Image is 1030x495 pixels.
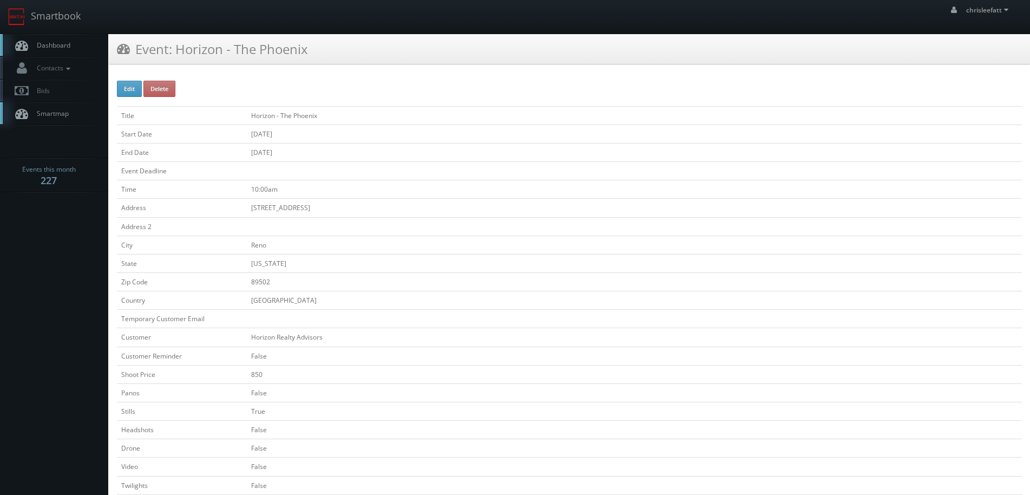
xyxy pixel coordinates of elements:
td: City [117,236,247,254]
strong: 227 [41,174,57,187]
td: Zip Code [117,272,247,291]
td: True [247,402,1022,420]
td: Customer Reminder [117,347,247,365]
td: 89502 [247,272,1022,291]
span: Contacts [31,63,73,73]
td: Headshots [117,421,247,439]
button: Edit [117,81,142,97]
td: False [247,421,1022,439]
td: Customer [117,328,247,347]
td: False [247,347,1022,365]
td: False [247,458,1022,476]
td: End Date [117,143,247,161]
td: [US_STATE] [247,254,1022,272]
td: Horizon Realty Advisors [247,328,1022,347]
td: Shoot Price [117,365,247,383]
td: [GEOGRAPHIC_DATA] [247,291,1022,310]
td: Address [117,199,247,217]
td: [DATE] [247,143,1022,161]
td: State [117,254,247,272]
td: Country [117,291,247,310]
td: Twilights [117,476,247,494]
td: Reno [247,236,1022,254]
td: False [247,476,1022,494]
td: Stills [117,402,247,420]
td: Start Date [117,125,247,143]
img: smartbook-logo.png [8,8,25,25]
td: Drone [117,439,247,458]
button: Delete [143,81,175,97]
span: Smartmap [31,109,69,118]
span: Events this month [22,164,76,175]
td: [DATE] [247,125,1022,143]
td: Event Deadline [117,162,247,180]
td: Temporary Customer Email [117,310,247,328]
td: False [247,383,1022,402]
span: Dashboard [31,41,70,50]
td: 10:00am [247,180,1022,199]
h3: Event: Horizon - The Phoenix [117,40,308,58]
td: Video [117,458,247,476]
td: Horizon - The Phoenix [247,106,1022,125]
td: Address 2 [117,217,247,236]
td: Title [117,106,247,125]
td: [STREET_ADDRESS] [247,199,1022,217]
span: chrisleefatt [966,5,1012,15]
td: False [247,439,1022,458]
td: Time [117,180,247,199]
td: Panos [117,383,247,402]
span: Bids [31,86,50,95]
td: 850 [247,365,1022,383]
